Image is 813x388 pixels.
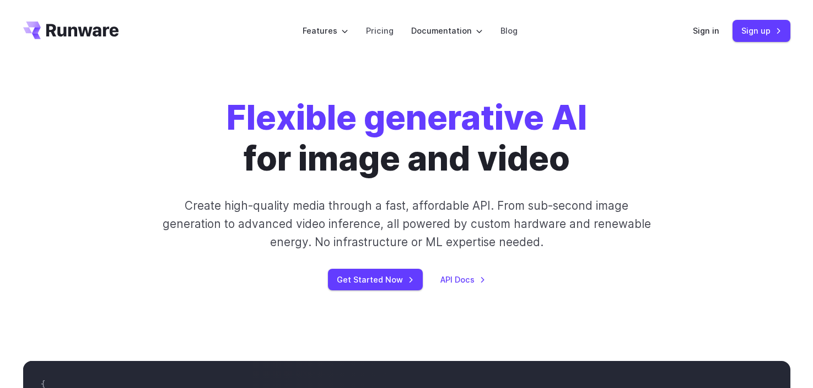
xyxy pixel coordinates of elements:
a: Sign up [733,20,790,41]
a: API Docs [440,273,486,286]
a: Go to / [23,22,119,39]
label: Documentation [411,24,483,37]
label: Features [303,24,348,37]
h1: for image and video [227,97,587,179]
strong: Flexible generative AI [227,97,587,138]
a: Blog [500,24,518,37]
a: Get Started Now [328,269,423,290]
p: Create high-quality media through a fast, affordable API. From sub-second image generation to adv... [161,196,652,252]
a: Pricing [366,24,394,37]
a: Sign in [693,24,719,37]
